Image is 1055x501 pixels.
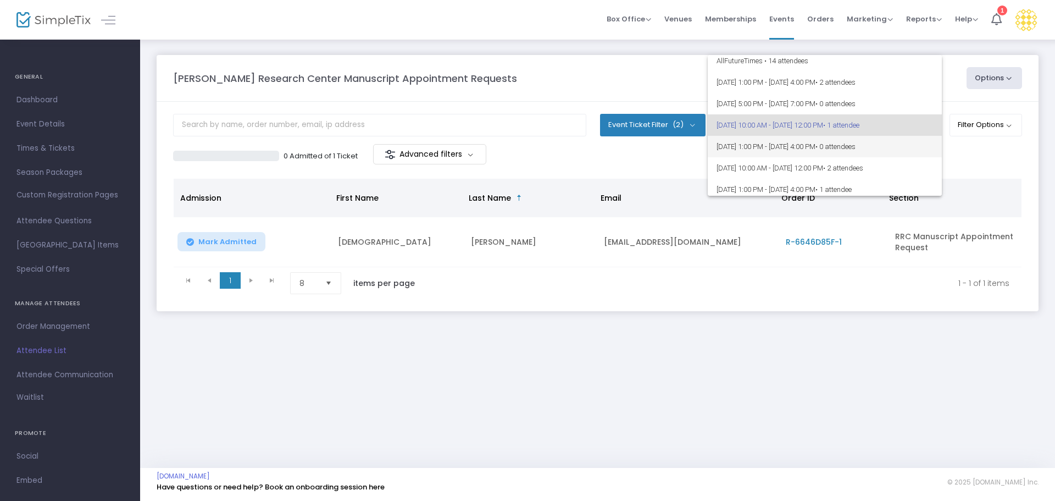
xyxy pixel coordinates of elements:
[717,179,933,200] span: [DATE] 1:00 PM - [DATE] 4:00 PM
[823,164,863,172] span: • 2 attendees
[815,185,852,194] span: • 1 attendee
[717,136,933,157] span: [DATE] 1:00 PM - [DATE] 4:00 PM
[815,100,856,108] span: • 0 attendees
[717,93,933,114] span: [DATE] 5:00 PM - [DATE] 7:00 PM
[717,71,933,93] span: [DATE] 1:00 PM - [DATE] 4:00 PM
[823,121,859,129] span: • 1 attendee
[815,78,856,86] span: • 2 attendees
[717,114,933,136] span: [DATE] 10:00 AM - [DATE] 12:00 PM
[717,157,933,179] span: [DATE] 10:00 AM - [DATE] 12:00 PM
[815,142,856,151] span: • 0 attendees
[717,50,933,71] span: All Future Times • 14 attendees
